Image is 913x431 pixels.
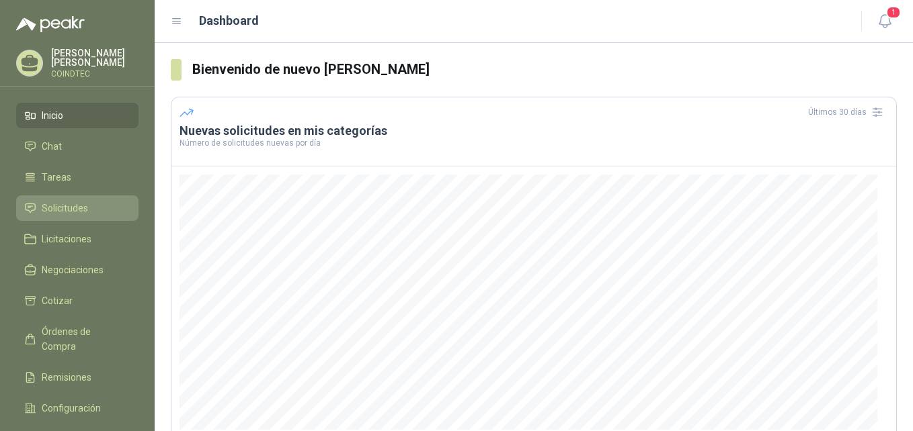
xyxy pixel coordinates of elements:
span: Configuración [42,401,101,416]
a: Negociaciones [16,257,138,283]
a: Órdenes de Compra [16,319,138,359]
a: Chat [16,134,138,159]
p: Número de solicitudes nuevas por día [180,139,888,147]
a: Tareas [16,164,138,190]
a: Cotizar [16,288,138,314]
a: Licitaciones [16,226,138,252]
div: Últimos 30 días [808,101,888,123]
p: COINDTEC [51,70,138,78]
span: Inicio [42,108,63,123]
h3: Bienvenido de nuevo [PERSON_NAME] [192,59,897,80]
img: Logo peakr [16,16,85,32]
span: Solicitudes [42,201,88,215]
span: 1 [886,6,901,19]
a: Solicitudes [16,195,138,221]
span: Chat [42,139,62,154]
span: Tareas [42,170,71,185]
a: Configuración [16,395,138,421]
button: 1 [873,9,897,34]
h3: Nuevas solicitudes en mis categorías [180,123,888,139]
h1: Dashboard [199,11,259,30]
span: Remisiones [42,370,91,385]
a: Remisiones [16,365,138,390]
a: Inicio [16,103,138,128]
span: Órdenes de Compra [42,324,126,354]
span: Cotizar [42,293,73,308]
span: Licitaciones [42,232,91,246]
p: [PERSON_NAME] [PERSON_NAME] [51,48,138,67]
span: Negociaciones [42,262,104,277]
